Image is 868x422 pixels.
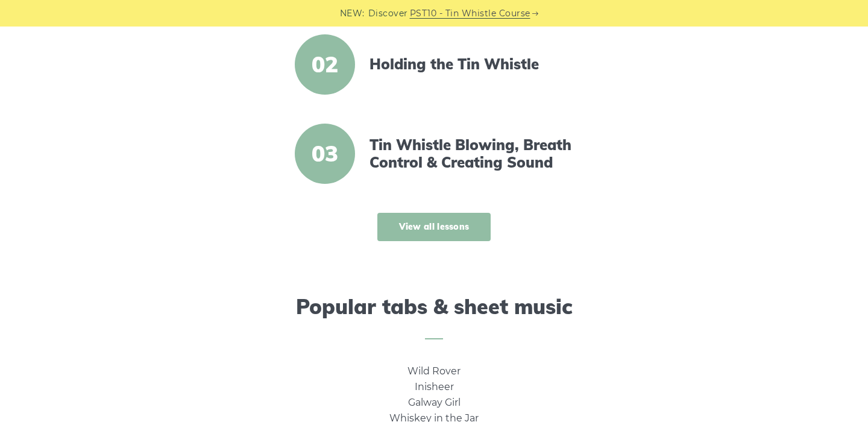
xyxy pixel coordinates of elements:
a: Tin Whistle Blowing, Breath Control & Creating Sound [370,136,577,171]
span: 03 [295,124,355,184]
span: NEW: [340,7,365,20]
a: View all lessons [377,213,491,241]
a: Inisheer [415,381,454,392]
a: Wild Rover [407,365,461,377]
span: Discover [368,7,408,20]
span: 02 [295,34,355,95]
h2: Popular tabs & sheet music [94,295,774,340]
a: PST10 - Tin Whistle Course [410,7,530,20]
a: Galway Girl [408,397,461,408]
a: Holding the Tin Whistle [370,55,577,73]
